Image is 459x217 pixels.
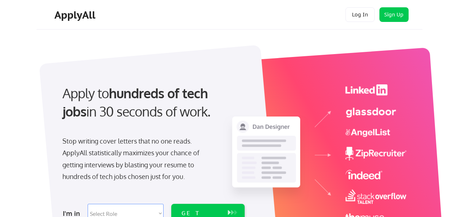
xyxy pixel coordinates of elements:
strong: hundreds of tech jobs [62,85,211,119]
button: Log In [345,7,375,22]
div: Stop writing cover letters that no one reads. ApplyAll statistically maximizes your chance of get... [62,135,213,183]
div: ApplyAll [54,9,97,21]
button: Sign Up [379,7,409,22]
div: Apply to in 30 seconds of work. [62,84,242,121]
